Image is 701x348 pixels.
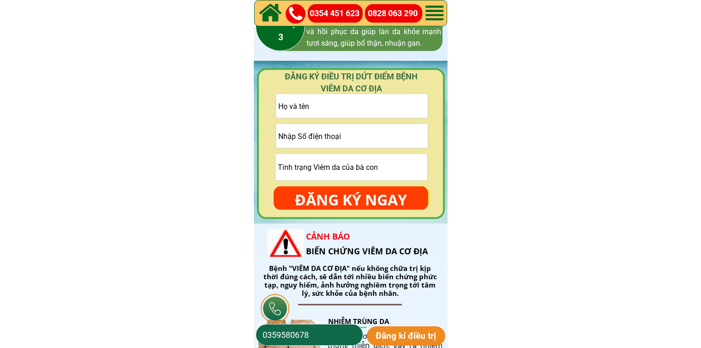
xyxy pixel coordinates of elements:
p: Đăng kí điều trị [367,326,446,346]
h2: BIẾN CHỨNG VIÊM DA CƠ ĐỊA [306,229,443,259]
span: CẢNH BÁO [306,231,350,242]
h4: ĐĂNG KÝ ĐIỀU TRỊ DỨT ĐIỂM BỆNH VIÊM DA CƠ ĐỊA [272,71,431,94]
a: 0354 451 623 [310,7,364,20]
p: ĐĂNG KÝ NGAY [274,186,428,213]
input: Số điện thoại [260,324,359,345]
input: Vui lòng nhập ĐÚNG SỐ ĐIỆN THOẠI [276,124,428,148]
div: Bệnh "VIÊM DA CƠ ĐỊA" nếu không chữa trị kịp thời đúng cách, sẽ dẫn tới nhiều biến chứng phức tạp... [262,264,439,297]
h2: NHIỄM TRÙNG DA [328,317,428,326]
input: Họ và tên [276,94,428,118]
h3: GIAI ĐOẠN 3 [235,17,327,45]
span: Nâng cao hệ miễn dịch, tăng độ đàn hồi và hồi phục da giúp làn da khỏe mạnh tươi sáng, giúp bổ th... [307,15,442,48]
a: 0828 063 290 [368,7,423,20]
input: Tình trạng Viêm da của bà con [276,154,427,180]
